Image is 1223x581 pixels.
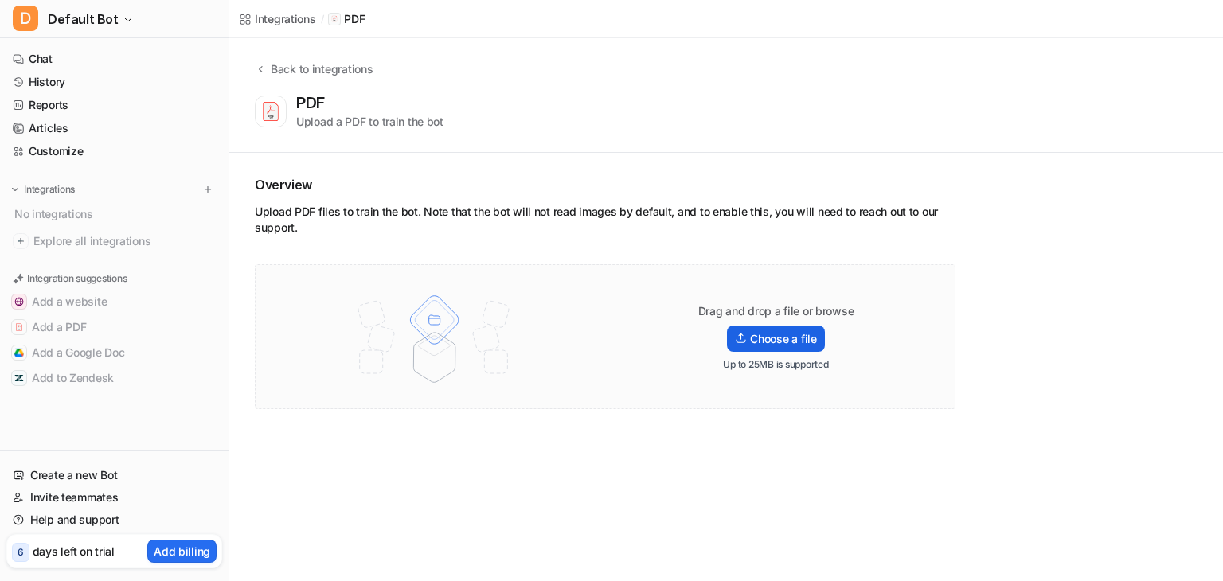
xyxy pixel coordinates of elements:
[6,71,222,93] a: History
[6,314,222,340] button: Add a PDFAdd a PDF
[330,15,338,23] img: PDF icon
[328,11,365,27] a: PDF iconPDF
[6,48,222,70] a: Chat
[255,10,316,27] div: Integrations
[723,358,828,371] p: Up to 25MB is supported
[18,545,24,560] p: 6
[296,113,443,130] div: Upload a PDF to train the bot
[10,184,21,195] img: expand menu
[6,509,222,531] a: Help and support
[33,543,115,560] p: days left on trial
[14,297,24,306] img: Add a website
[255,175,955,194] h2: Overview
[296,93,331,112] div: PDF
[14,348,24,357] img: Add a Google Doc
[255,204,955,242] div: Upload PDF files to train the bot. Note that the bot will not read images by default, and to enab...
[6,340,222,365] button: Add a Google DocAdd a Google Doc
[202,184,213,195] img: menu_add.svg
[48,8,119,30] span: Default Bot
[24,183,75,196] p: Integrations
[344,11,365,27] p: PDF
[10,201,222,227] div: No integrations
[154,543,210,560] p: Add billing
[698,303,854,319] p: Drag and drop a file or browse
[266,60,373,77] div: Back to integrations
[14,322,24,332] img: Add a PDF
[6,464,222,486] a: Create a new Bot
[6,117,222,139] a: Articles
[13,233,29,249] img: explore all integrations
[13,6,38,31] span: D
[33,228,216,254] span: Explore all integrations
[6,289,222,314] button: Add a websiteAdd a website
[147,540,217,563] button: Add billing
[321,12,324,26] span: /
[6,94,222,116] a: Reports
[330,281,538,392] img: File upload illustration
[6,365,222,391] button: Add to ZendeskAdd to Zendesk
[6,181,80,197] button: Integrations
[14,373,24,383] img: Add to Zendesk
[255,60,373,93] button: Back to integrations
[735,333,747,344] img: Upload icon
[239,10,316,27] a: Integrations
[6,140,222,162] a: Customize
[6,486,222,509] a: Invite teammates
[27,271,127,286] p: Integration suggestions
[6,230,222,252] a: Explore all integrations
[727,326,824,352] label: Choose a file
